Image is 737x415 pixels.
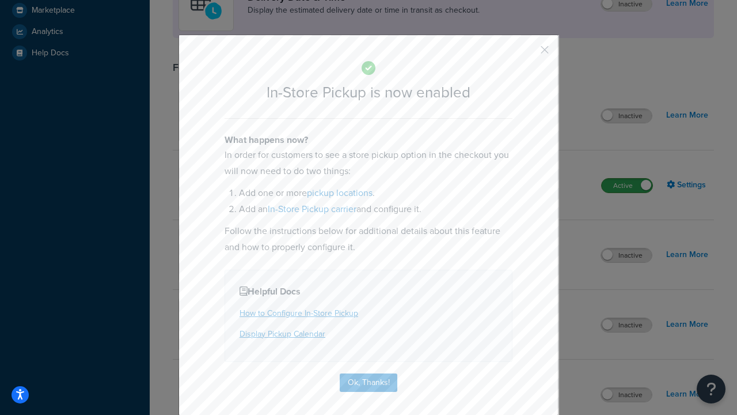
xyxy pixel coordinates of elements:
[225,84,512,101] h2: In-Store Pickup is now enabled
[225,133,512,147] h4: What happens now?
[307,186,373,199] a: pickup locations
[240,307,358,319] a: How to Configure In-Store Pickup
[225,147,512,179] p: In order for customers to see a store pickup option in the checkout you will now need to do two t...
[240,328,325,340] a: Display Pickup Calendar
[268,202,356,216] a: In-Store Pickup carrier
[340,373,397,392] button: Ok, Thanks!
[239,185,512,201] li: Add one or more .
[239,201,512,217] li: Add an and configure it.
[240,285,497,299] h4: Helpful Docs
[225,223,512,255] p: Follow the instructions below for additional details about this feature and how to properly confi...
